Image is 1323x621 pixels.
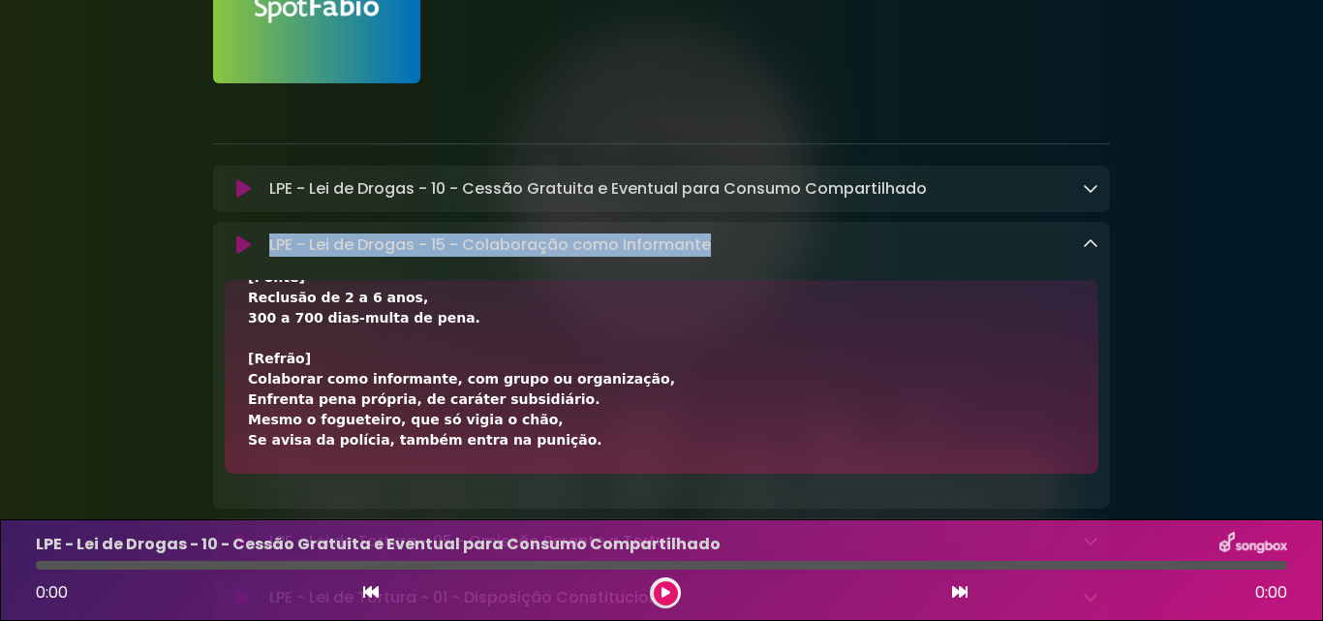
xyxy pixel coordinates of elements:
[1219,532,1287,557] img: songbox-logo-white.png
[36,533,721,556] p: LPE - Lei de Drogas - 10 - Cessão Gratuita e Eventual para Consumo Compartilhado
[269,177,927,201] p: LPE - Lei de Drogas - 10 - Cessão Gratuita e Eventual para Consumo Compartilhado
[1255,581,1287,605] span: 0:00
[269,233,711,257] p: LPE - Lei de Drogas - 15 - Colaboração como Informante
[36,581,68,604] span: 0:00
